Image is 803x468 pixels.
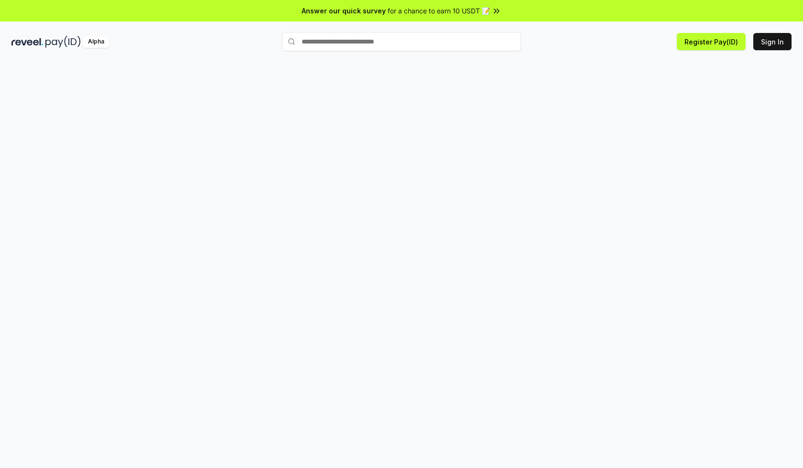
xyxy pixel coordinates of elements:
[45,36,81,48] img: pay_id
[11,36,43,48] img: reveel_dark
[302,6,386,16] span: Answer our quick survey
[83,36,109,48] div: Alpha
[388,6,490,16] span: for a chance to earn 10 USDT 📝
[753,33,792,50] button: Sign In
[677,33,746,50] button: Register Pay(ID)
